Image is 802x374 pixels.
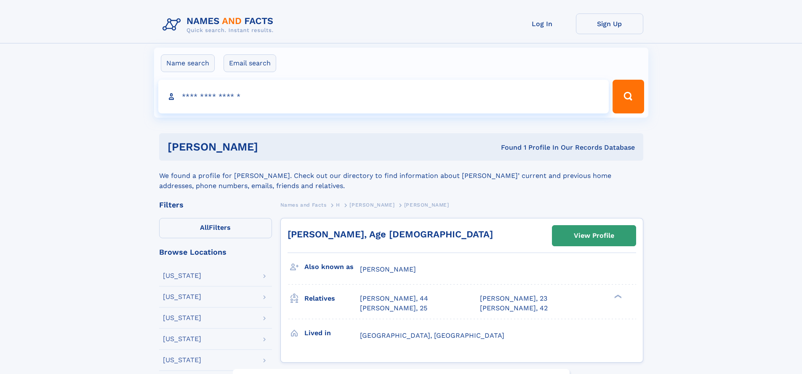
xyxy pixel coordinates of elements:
[163,293,201,300] div: [US_STATE]
[304,260,360,274] h3: Also known as
[163,315,201,321] div: [US_STATE]
[360,265,416,273] span: [PERSON_NAME]
[163,336,201,342] div: [US_STATE]
[480,294,547,303] a: [PERSON_NAME], 23
[349,202,394,208] span: [PERSON_NAME]
[159,201,272,209] div: Filters
[288,229,493,239] a: [PERSON_NAME], Age [DEMOGRAPHIC_DATA]
[200,223,209,231] span: All
[163,357,201,363] div: [US_STATE]
[159,218,272,238] label: Filters
[159,161,643,191] div: We found a profile for [PERSON_NAME]. Check out our directory to find information about [PERSON_N...
[304,291,360,306] h3: Relatives
[360,294,428,303] a: [PERSON_NAME], 44
[163,272,201,279] div: [US_STATE]
[404,202,449,208] span: [PERSON_NAME]
[224,54,276,72] label: Email search
[304,326,360,340] h3: Lived in
[159,13,280,36] img: Logo Names and Facts
[280,199,327,210] a: Names and Facts
[379,143,635,152] div: Found 1 Profile In Our Records Database
[480,304,548,313] a: [PERSON_NAME], 42
[509,13,576,34] a: Log In
[159,248,272,256] div: Browse Locations
[613,80,644,113] button: Search Button
[168,142,380,152] h1: [PERSON_NAME]
[612,294,622,299] div: ❯
[161,54,215,72] label: Name search
[574,226,614,245] div: View Profile
[360,331,504,339] span: [GEOGRAPHIC_DATA], [GEOGRAPHIC_DATA]
[158,80,609,113] input: search input
[360,304,427,313] a: [PERSON_NAME], 25
[336,199,340,210] a: H
[336,202,340,208] span: H
[349,199,394,210] a: [PERSON_NAME]
[552,226,636,246] a: View Profile
[576,13,643,34] a: Sign Up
